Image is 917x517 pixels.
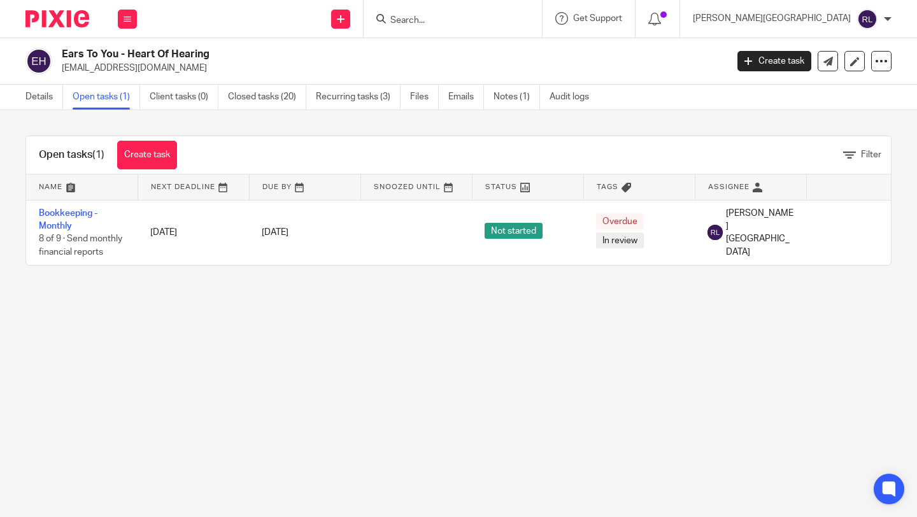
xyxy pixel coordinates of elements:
p: [EMAIL_ADDRESS][DOMAIN_NAME] [62,62,718,74]
span: Snoozed Until [374,183,441,190]
a: Emails [448,85,484,110]
span: [PERSON_NAME][GEOGRAPHIC_DATA] [726,207,793,258]
span: [DATE] [262,228,288,237]
span: Overdue [596,213,644,229]
span: Filter [861,150,881,159]
a: Bookkeeping - Monthly [39,209,97,230]
p: [PERSON_NAME][GEOGRAPHIC_DATA] [693,12,851,25]
a: Closed tasks (20) [228,85,306,110]
input: Search [389,15,504,27]
img: svg%3E [857,9,878,29]
img: Pixie [25,10,89,27]
a: Open tasks (1) [73,85,140,110]
a: Client tasks (0) [150,85,218,110]
a: Audit logs [550,85,599,110]
img: svg%3E [707,225,723,240]
a: Details [25,85,63,110]
span: 8 of 9 · Send monthly financial reports [39,234,122,257]
h2: Ears To You - Heart Of Hearing [62,48,587,61]
a: Files [410,85,439,110]
span: Get Support [573,14,622,23]
span: In review [596,232,644,248]
td: [DATE] [138,200,249,265]
a: Create task [117,141,177,169]
h1: Open tasks [39,148,104,162]
span: Tags [597,183,618,190]
a: Recurring tasks (3) [316,85,401,110]
span: Not started [485,223,543,239]
a: Create task [737,51,811,71]
a: Notes (1) [494,85,540,110]
img: svg%3E [25,48,52,74]
span: Status [485,183,517,190]
span: (1) [92,150,104,160]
